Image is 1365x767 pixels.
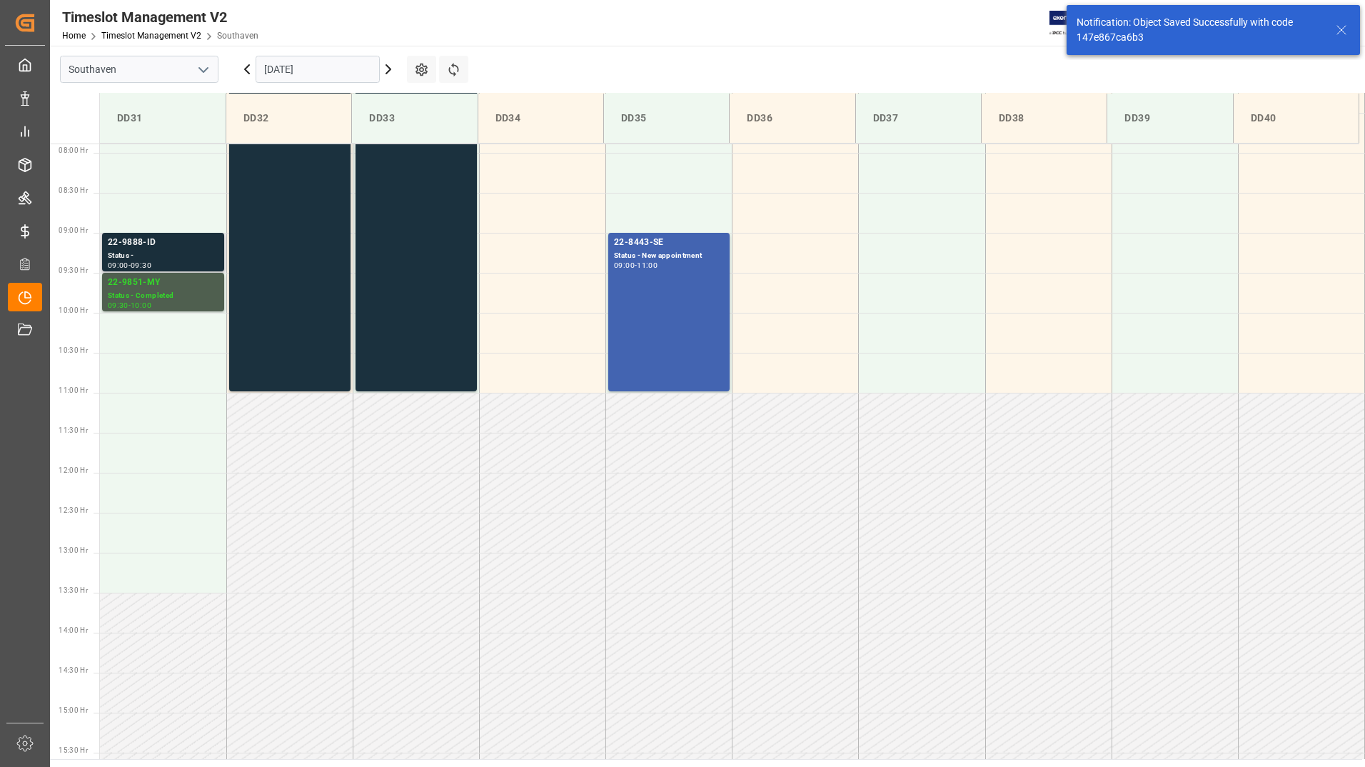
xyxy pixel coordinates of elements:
div: 22-9888-ID [108,236,218,250]
span: 11:00 Hr [59,386,88,394]
button: open menu [192,59,213,81]
div: Notification: Object Saved Successfully with code 147e867ca6b3 [1077,15,1322,45]
span: 15:30 Hr [59,746,88,754]
div: Status - Completed [108,290,218,302]
div: DD38 [993,105,1095,131]
div: - [129,302,131,309]
span: 11:30 Hr [59,426,88,434]
div: 09:30 [131,262,151,269]
span: 12:00 Hr [59,466,88,474]
div: 22-8443-SE [614,236,724,250]
span: 13:30 Hr [59,586,88,594]
span: 10:00 Hr [59,306,88,314]
div: - [635,262,637,269]
input: Type to search/select [60,56,218,83]
div: DD33 [363,105,465,131]
div: 22-9851-MY [108,276,218,290]
div: 10:00 [131,302,151,309]
span: 09:30 Hr [59,266,88,274]
div: 09:30 [108,302,129,309]
div: 09:00 [614,262,635,269]
span: 15:00 Hr [59,706,88,714]
span: 09:00 Hr [59,226,88,234]
span: 14:30 Hr [59,666,88,674]
div: 09:00 [108,262,129,269]
div: - [129,262,131,269]
div: Timeslot Management V2 [62,6,258,28]
a: Timeslot Management V2 [101,31,201,41]
a: Home [62,31,86,41]
div: DD32 [238,105,340,131]
span: 13:00 Hr [59,546,88,554]
div: DD35 [615,105,717,131]
div: DD39 [1119,105,1221,131]
div: DD37 [867,105,969,131]
div: 11:00 [637,262,658,269]
span: 12:30 Hr [59,506,88,514]
div: DD36 [741,105,843,131]
span: 08:30 Hr [59,186,88,194]
div: DD31 [111,105,214,131]
img: Exertis%20JAM%20-%20Email%20Logo.jpg_1722504956.jpg [1049,11,1099,36]
div: DD34 [490,105,592,131]
span: 10:30 Hr [59,346,88,354]
span: 14:00 Hr [59,626,88,634]
span: 08:00 Hr [59,146,88,154]
div: DD40 [1245,105,1347,131]
div: Status - [108,250,218,262]
input: DD-MM-YYYY [256,56,380,83]
div: Status - New appointment [614,250,724,262]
